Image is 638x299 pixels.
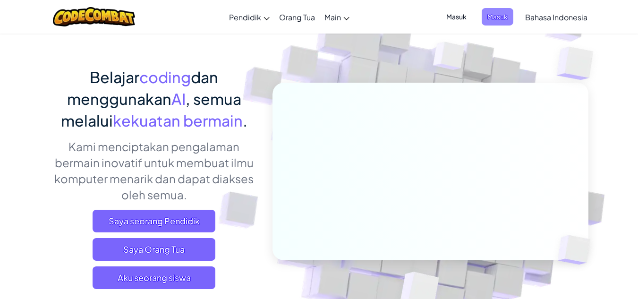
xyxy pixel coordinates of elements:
img: CodeCombat logo [53,7,136,26]
a: Main [320,4,354,30]
span: coding [139,68,191,86]
span: kekuatan bermain [113,111,243,130]
img: Overlap cubes [542,215,612,284]
p: Kami menciptakan pengalaman bermain inovatif untuk membuat ilmu komputer menarik dan dapat diakse... [50,138,258,203]
img: Overlap cubes [538,24,620,103]
a: Pendidik [224,4,274,30]
span: Pendidik [229,12,261,22]
a: Orang Tua [274,4,320,30]
span: AI [171,89,186,108]
button: Masuk [441,8,472,26]
span: Bahasa Indonesia [525,12,587,22]
span: Belajar [90,68,139,86]
button: Masuk [482,8,513,26]
span: Main [324,12,341,22]
span: . [243,111,247,130]
a: Saya Orang Tua [93,238,215,261]
img: Overlap cubes [415,23,483,94]
button: Aku seorang siswa [93,266,215,289]
a: Bahasa Indonesia [520,4,592,30]
a: Saya seorang Pendidik [93,210,215,232]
